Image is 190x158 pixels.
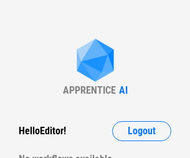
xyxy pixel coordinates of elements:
div: APPRENTICE [63,84,116,96]
button: Logout [112,121,171,141]
span: Logout [128,126,156,136]
img: Apprentice AI [70,39,120,84]
div: Hello Editor ! [19,121,66,141]
div: AI [119,84,128,96]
